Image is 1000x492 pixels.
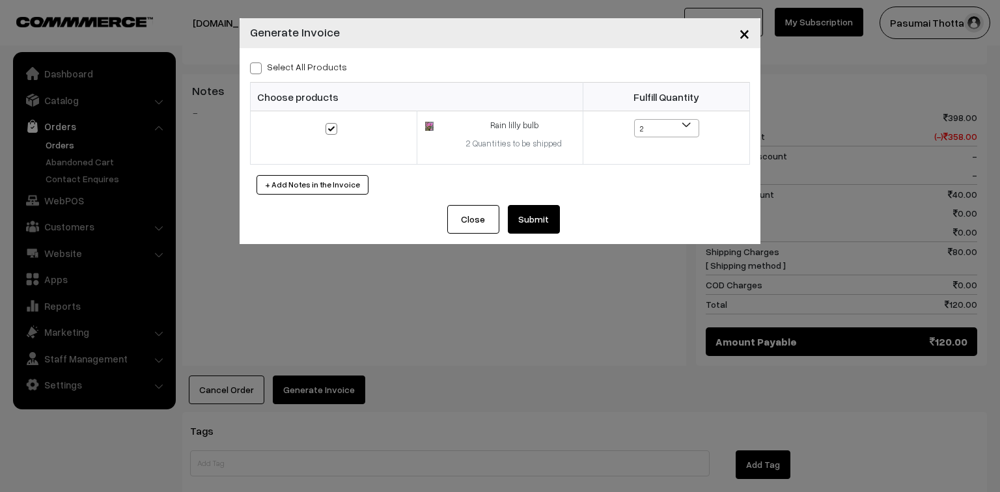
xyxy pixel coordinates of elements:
button: Close [729,13,760,53]
span: × [739,21,750,45]
span: 2 [634,119,699,137]
div: 2 Quantities to be shipped [453,137,575,150]
button: + Add Notes in the Invoice [257,175,368,195]
div: Rain lilly bulb [453,119,575,132]
h4: Generate Invoice [250,23,340,41]
img: 17535160536547photo_2025-07-26_13-16-13.jpg [425,122,434,130]
button: Close [447,205,499,234]
button: Submit [508,205,560,234]
label: Select all Products [250,60,347,74]
th: Choose products [251,83,583,111]
span: 2 [635,120,699,138]
th: Fulfill Quantity [583,83,750,111]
